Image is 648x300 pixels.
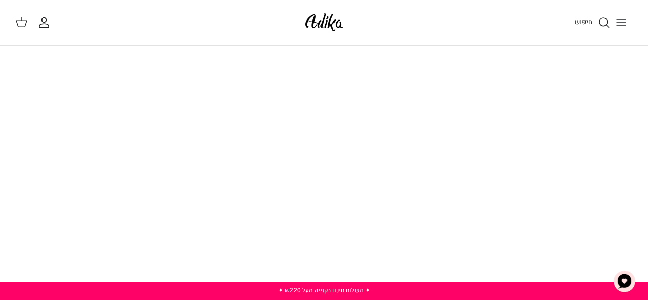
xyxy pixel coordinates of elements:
button: Toggle menu [610,11,633,34]
a: החשבון שלי [38,16,54,29]
span: חיפוש [575,17,592,27]
img: Adika IL [302,10,346,34]
button: צ'אט [609,266,640,297]
a: ✦ משלוח חינם בקנייה מעל ₪220 ✦ [278,286,370,295]
a: חיפוש [575,16,610,29]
